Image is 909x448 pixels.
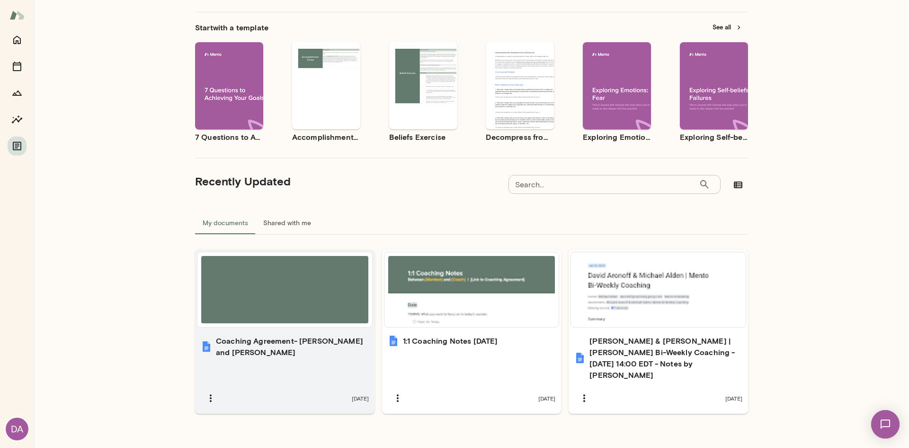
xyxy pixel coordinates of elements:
[725,394,742,402] span: [DATE]
[195,211,748,234] div: documents tabs
[216,335,369,358] h6: Coaching Agreement- [PERSON_NAME] and [PERSON_NAME]
[486,131,554,143] h6: Decompress from a Job
[538,394,555,402] span: [DATE]
[195,22,268,33] h6: Start with a template
[195,174,291,189] h5: Recently Updated
[201,341,212,352] img: Coaching Agreement- David and Mike
[403,335,498,347] h6: 1:1 Coaching Notes [DATE]
[583,131,651,143] h6: Exploring Emotions: Fear
[589,335,742,381] h6: [PERSON_NAME] & [PERSON_NAME] | [PERSON_NAME] Bi-Weekly Coaching - [DATE] 14:00 EDT - Notes by [P...
[388,335,399,347] img: 1:1 Coaching Notes August 1, 2025
[574,352,586,364] img: David Aronoff & Michael Alden | Mento Bi-Weekly Coaching - 2025/07/23 14:00 EDT - Notes by Gemini
[256,211,319,234] button: Shared with me
[352,394,369,402] span: [DATE]
[9,6,25,24] img: Mento
[6,418,28,440] div: DA
[389,131,457,143] h6: Beliefs Exercise
[8,57,27,76] button: Sessions
[707,20,748,35] button: See all
[195,131,263,143] h6: 7 Questions to Achieving Your Goals
[8,110,27,129] button: Insights
[195,211,256,234] button: My documents
[680,131,748,143] h6: Exploring Self-beliefs: Failures
[8,30,27,49] button: Home
[8,83,27,102] button: Growth Plan
[8,137,27,155] button: Documents
[292,131,360,143] h6: Accomplishment Tracker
